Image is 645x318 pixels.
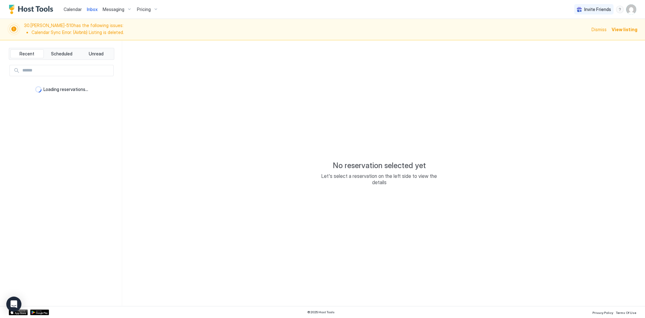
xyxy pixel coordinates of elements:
span: © 2025 Host Tools [307,310,335,314]
button: Unread [79,49,113,58]
span: Inbox [87,7,98,12]
span: Terms Of Use [616,311,636,315]
span: 30.[PERSON_NAME]-510 has the following issues: [24,23,588,36]
span: Loading reservations... [43,87,88,92]
button: Scheduled [45,49,78,58]
button: Recent [10,49,44,58]
a: Privacy Policy [592,309,613,315]
span: Recent [20,51,34,57]
div: Open Intercom Messenger [6,297,21,312]
a: Host Tools Logo [9,5,56,14]
span: Privacy Policy [592,311,613,315]
a: Inbox [87,6,98,13]
input: Input Field [20,65,113,76]
a: Google Play Store [30,309,49,315]
span: No reservation selected yet [333,161,426,170]
span: Scheduled [51,51,72,57]
div: User profile [626,4,636,14]
div: Dismiss [591,26,607,33]
div: tab-group [9,48,114,60]
div: loading [35,86,42,93]
span: Unread [89,51,104,57]
a: Calendar [64,6,82,13]
span: Calendar [64,7,82,12]
li: Calendar Sync Error: (Airbnb) Listing is deleted. [31,30,588,35]
a: App Store [9,309,28,315]
span: Messaging [103,7,124,12]
div: menu [616,6,624,13]
div: View listing [612,26,637,33]
span: Let's select a reservation on the left side to view the details [316,173,442,185]
span: Pricing [137,7,151,12]
a: Terms Of Use [616,309,636,315]
span: Invite Friends [584,7,611,12]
